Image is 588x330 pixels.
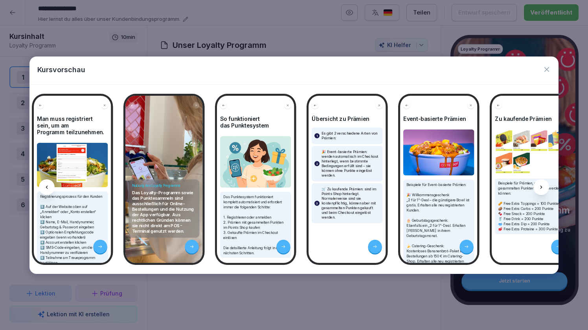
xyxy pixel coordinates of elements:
img: Bild und Text Vorschau [495,129,566,174]
p: 🎉 Event-basierte Prämien: werden automatisch im Checkout hinterlegt, wenn bestimmte Bedingungen e... [322,150,380,178]
p: Kursvorschau [37,64,85,75]
p: 3 [316,201,318,206]
p: 2 [316,161,318,166]
h4: Event-basierte Prämien [403,115,474,122]
p: Beispiele für Prämien, die mit gesammelten Punkten gekauft werden können: 🥜 Free Extra Toppings =... [498,180,563,232]
h4: Man muss registriert sein, um am Programm teilzunehmen. [37,115,108,135]
p: Das Loyalty-Programm sowie das Punktesammeln sind ausschließlich für Online-Bestellungen und die ... [132,190,196,233]
p: Das Punktesystem funktioniert komplett automatisiert und erfordert immer die folgenden Schritte: ... [223,194,288,255]
h4: Nutzung des Loyalty Programms [132,183,196,188]
p: 1 [316,133,318,138]
h4: So funktioniert das Punktesystem [220,115,291,129]
img: Bild und Text Vorschau [403,129,474,175]
h4: Zu kaufende Prämien [495,115,566,122]
p: 🛒 Zu kaufende Prämien: sind im Points Shop hinterlegt. Normalerweise sind sie kostenpflichtig, kö... [322,187,380,220]
p: Es gibt 2 verschiedene Arten von Prämien: [322,131,380,140]
img: Bild und Text Vorschau [37,143,108,187]
h4: Übersicht zu Prämien [312,115,383,122]
img: Bild und Text Vorschau [220,136,291,188]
